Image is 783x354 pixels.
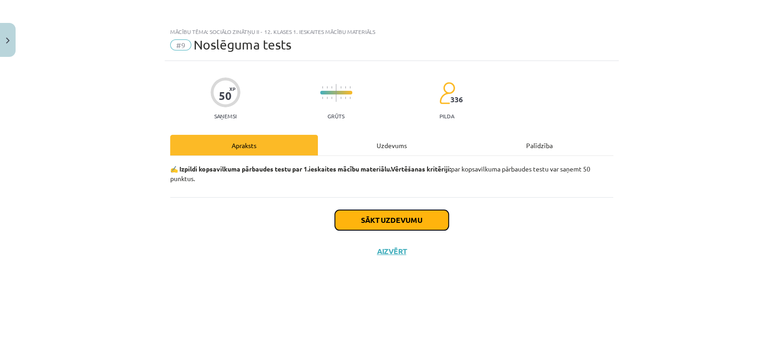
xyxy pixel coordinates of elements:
[6,38,10,44] img: icon-close-lesson-0947bae3869378f0d4975bcd49f059093ad1ed9edebbc8119c70593378902aed.svg
[439,113,454,119] p: pilda
[322,97,323,99] img: icon-short-line-57e1e144782c952c97e751825c79c345078a6d821885a25fce030b3d8c18986b.svg
[350,97,350,99] img: icon-short-line-57e1e144782c952c97e751825c79c345078a6d821885a25fce030b3d8c18986b.svg
[350,86,350,88] img: icon-short-line-57e1e144782c952c97e751825c79c345078a6d821885a25fce030b3d8c18986b.svg
[194,37,291,52] span: Noslēguma tests
[211,113,240,119] p: Saņemsi
[327,97,328,99] img: icon-short-line-57e1e144782c952c97e751825c79c345078a6d821885a25fce030b3d8c18986b.svg
[336,84,337,102] img: icon-long-line-d9ea69661e0d244f92f715978eff75569469978d946b2353a9bb055b3ed8787d.svg
[170,28,613,35] div: Mācību tēma: Sociālo zinātņu ii - 12. klases 1. ieskaites mācību materiāls
[170,165,391,173] b: ✍️ Izpildi kopsavilkuma pārbaudes testu par 1.ieskaites mācību materiālu.
[374,247,409,256] button: Aizvērt
[439,82,455,105] img: students-c634bb4e5e11cddfef0936a35e636f08e4e9abd3cc4e673bd6f9a4125e45ecb1.svg
[345,86,346,88] img: icon-short-line-57e1e144782c952c97e751825c79c345078a6d821885a25fce030b3d8c18986b.svg
[331,97,332,99] img: icon-short-line-57e1e144782c952c97e751825c79c345078a6d821885a25fce030b3d8c18986b.svg
[391,165,451,173] strong: Vērtēšanas kritēriji:
[170,164,613,183] p: par kopsavilkuma pārbaudes testu var saņemt 50 punktus.
[170,39,191,50] span: #9
[466,135,613,155] div: Palīdzība
[170,135,318,155] div: Apraksts
[331,86,332,88] img: icon-short-line-57e1e144782c952c97e751825c79c345078a6d821885a25fce030b3d8c18986b.svg
[450,95,463,104] span: 336
[318,135,466,155] div: Uzdevums
[322,86,323,88] img: icon-short-line-57e1e144782c952c97e751825c79c345078a6d821885a25fce030b3d8c18986b.svg
[219,89,232,102] div: 50
[328,113,344,119] p: Grūts
[335,210,449,230] button: Sākt uzdevumu
[345,97,346,99] img: icon-short-line-57e1e144782c952c97e751825c79c345078a6d821885a25fce030b3d8c18986b.svg
[229,86,235,91] span: XP
[340,86,341,88] img: icon-short-line-57e1e144782c952c97e751825c79c345078a6d821885a25fce030b3d8c18986b.svg
[327,86,328,88] img: icon-short-line-57e1e144782c952c97e751825c79c345078a6d821885a25fce030b3d8c18986b.svg
[340,97,341,99] img: icon-short-line-57e1e144782c952c97e751825c79c345078a6d821885a25fce030b3d8c18986b.svg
